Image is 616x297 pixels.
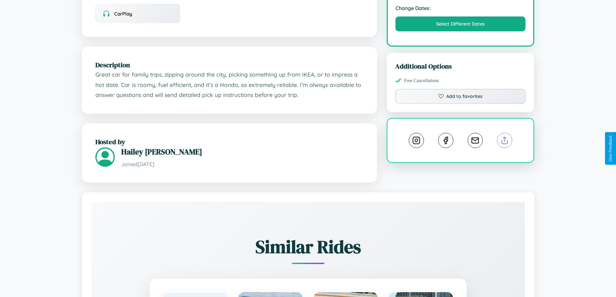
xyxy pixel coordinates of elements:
[404,78,439,83] span: Free Cancellations
[114,234,502,259] h2: Similar Rides
[121,146,363,157] h3: Hailey [PERSON_NAME]
[395,89,526,104] button: Add to favorites
[114,11,132,17] span: CarPlay
[608,135,613,162] div: Give Feedback
[95,137,363,146] h2: Hosted by
[95,60,363,69] h2: Description
[395,16,526,31] button: Select Different Dates
[395,61,526,71] h3: Additional Options
[395,5,526,11] strong: Change Dates:
[121,160,363,169] p: Joined [DATE]
[95,69,363,100] p: Great car for family trips, zipping around the city, picking something up from IKEA, or to impres...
